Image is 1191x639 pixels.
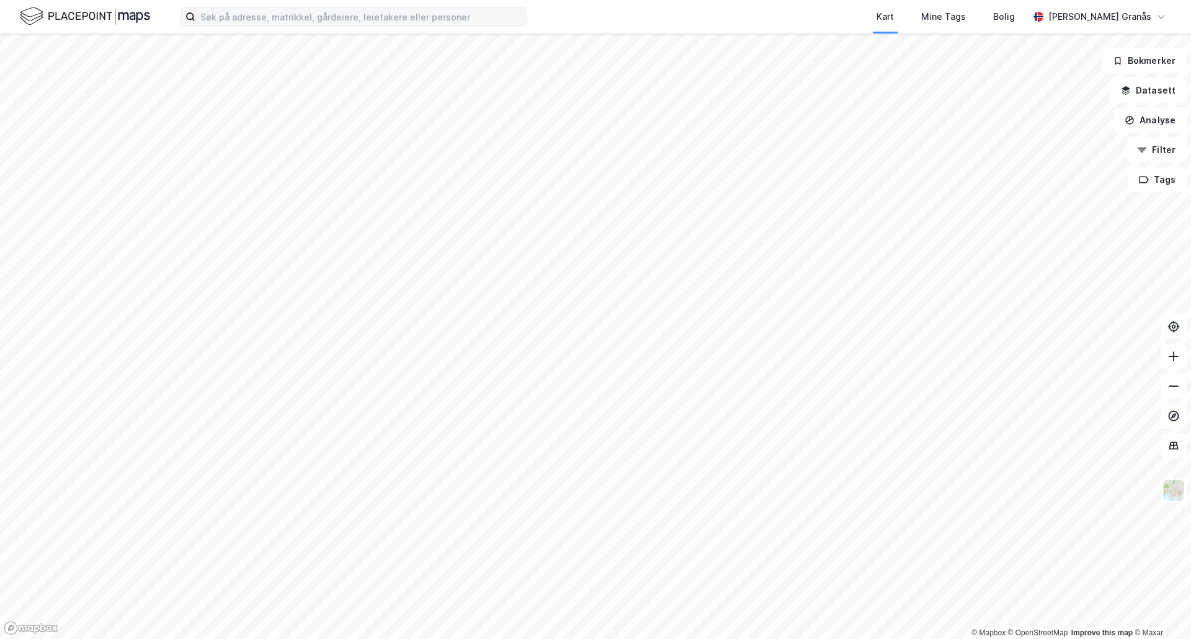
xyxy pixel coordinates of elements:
[20,6,150,27] img: logo.f888ab2527a4732fd821a326f86c7f29.svg
[921,9,966,24] div: Mine Tags
[1048,9,1151,24] div: [PERSON_NAME] Granås
[195,7,527,26] input: Søk på adresse, matrikkel, gårdeiere, leietakere eller personer
[1129,580,1191,639] iframe: Chat Widget
[877,9,894,24] div: Kart
[993,9,1015,24] div: Bolig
